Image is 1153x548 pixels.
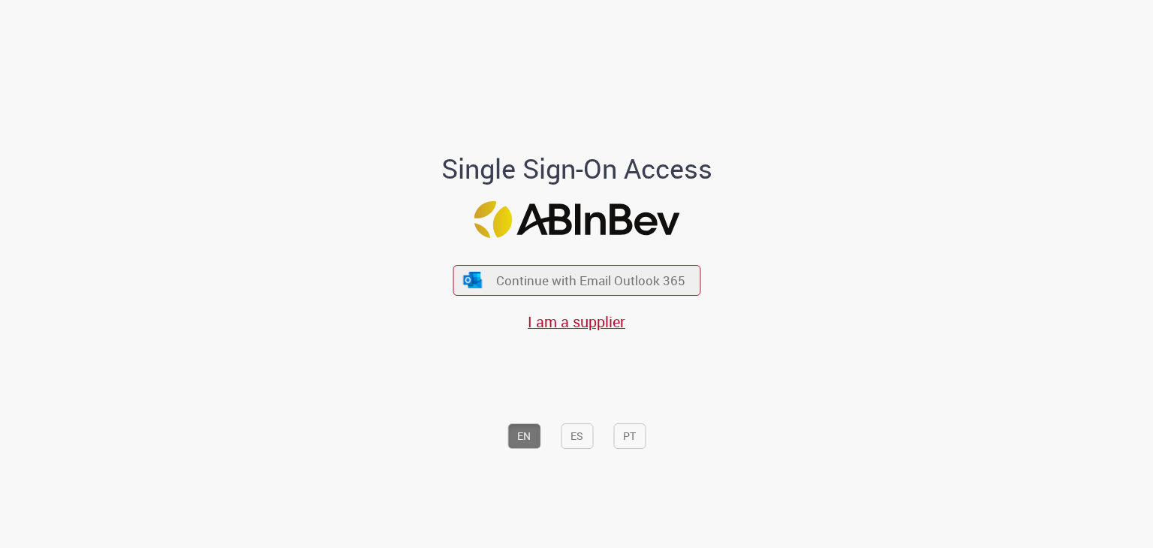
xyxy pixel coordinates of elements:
[496,272,685,289] span: Continue with Email Outlook 365
[613,423,646,449] button: PT
[369,154,785,184] h1: Single Sign-On Access
[453,265,700,296] button: ícone Azure/Microsoft 360 Continue with Email Outlook 365
[474,201,679,238] img: Logo ABInBev
[462,272,483,288] img: ícone Azure/Microsoft 360
[561,423,593,449] button: ES
[507,423,540,449] button: EN
[528,312,625,332] a: I am a supplier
